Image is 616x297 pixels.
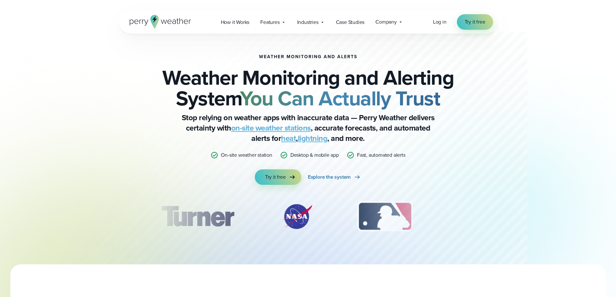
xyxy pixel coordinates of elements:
strong: You Can Actually Trust [240,83,440,113]
h1: Weather Monitoring and Alerts [259,54,357,59]
span: How it Works [221,18,250,26]
span: Try it free [465,18,485,26]
div: slideshow [152,200,465,236]
a: Explore the system [308,169,361,185]
span: Industries [297,18,319,26]
a: Try it free [457,14,493,30]
a: on-site weather stations [231,122,311,134]
span: Try it free [265,173,286,181]
img: Turner-Construction_1.svg [151,200,243,233]
h2: Weather Monitoring and Alerting System [152,67,465,109]
span: Explore the system [308,173,351,181]
div: 4 of 12 [450,200,502,233]
img: PGA.svg [450,200,502,233]
a: Try it free [255,169,301,185]
a: Log in [433,18,447,26]
span: Features [260,18,279,26]
div: 3 of 12 [351,200,419,233]
span: Company [375,18,397,26]
span: Case Studies [336,18,365,26]
p: Desktop & mobile app [290,151,339,159]
a: Case Studies [330,16,370,29]
p: Stop relying on weather apps with inaccurate data — Perry Weather delivers certainty with , accur... [179,112,438,143]
div: 2 of 12 [275,200,320,233]
img: NASA.svg [275,200,320,233]
a: heat [281,133,296,144]
a: lightning [298,133,328,144]
p: Fast, automated alerts [357,151,405,159]
img: MLB.svg [351,200,419,233]
a: How it Works [215,16,255,29]
div: 1 of 12 [151,200,243,233]
p: On-site weather station [221,151,272,159]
